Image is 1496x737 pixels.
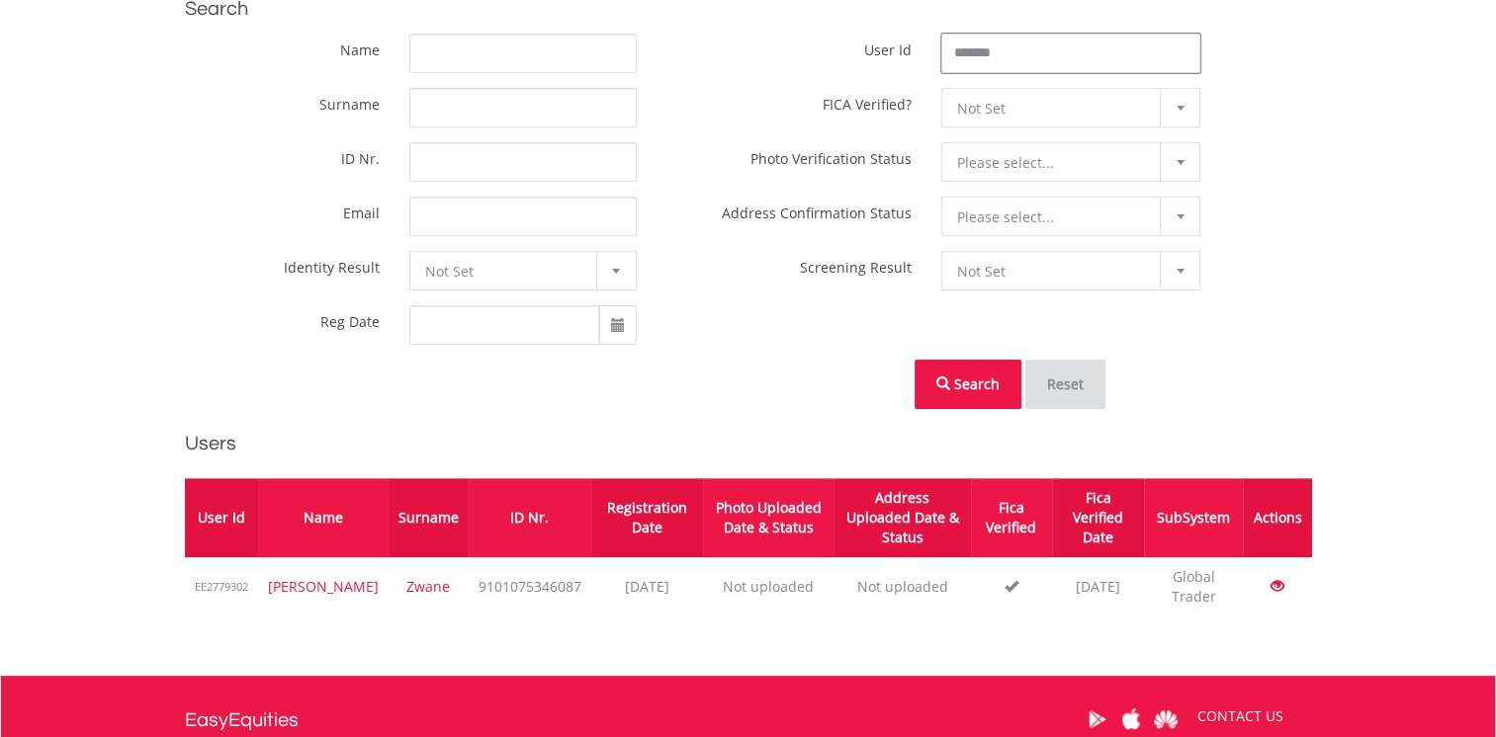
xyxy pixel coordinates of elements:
[389,557,469,616] td: Zwane
[1025,360,1105,409] button: Reset
[320,305,380,331] label: Reg Date
[823,88,912,114] label: FICA Verified?
[284,251,380,277] label: Identity Result
[425,252,591,291] span: Not Set
[722,197,912,222] label: Address Confirmation Status
[389,478,469,557] th: Surname
[1243,478,1311,557] th: Actions
[703,557,835,616] td: Not uploaded
[341,142,380,168] label: ID Nr.
[957,252,1156,291] span: Not Set
[957,198,1156,237] span: Please select...
[185,429,1312,458] h2: Users
[971,478,1051,557] th: Fica Verified
[469,557,591,616] td: 9101075346087
[750,142,912,168] label: Photo Verification Status
[1144,478,1243,557] th: SubSystem
[703,478,835,557] th: Photo Uploaded Date & Status
[319,88,380,114] label: Surname
[258,557,389,616] td: [PERSON_NAME]
[1052,557,1145,616] td: [DATE]
[185,478,258,557] th: User Id
[340,34,380,59] label: Name
[957,143,1156,183] span: Please select...
[591,478,703,557] th: Registration Date
[834,557,971,616] td: Not uploaded
[1052,478,1145,557] th: Fica Verified Date
[915,360,1021,409] button: Search
[469,478,591,557] th: ID Nr.
[834,478,971,557] th: Address Uploaded Date & Status
[185,557,258,616] td: EE2779302
[343,197,380,222] label: Email
[258,478,389,557] th: Name
[864,34,912,59] label: User Id
[1144,557,1243,616] td: Global Trader
[957,89,1156,128] span: Not Set
[591,557,703,616] td: [DATE]
[800,251,912,277] label: Screening Result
